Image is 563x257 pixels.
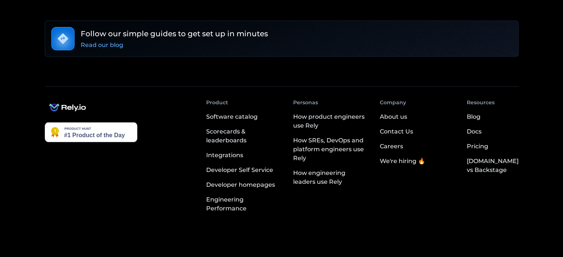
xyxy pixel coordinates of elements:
[293,109,368,133] a: How product engineers use Rely
[293,165,368,189] a: How engineering leaders use Rely
[466,156,518,174] div: [DOMAIN_NAME] vs Backstage
[206,162,281,177] a: Developer Self Service
[293,136,368,162] div: How SREs, DevOps and platform engineers use Rely
[466,112,480,121] div: Blog
[81,40,123,49] div: Read our blog
[293,168,368,186] div: How engineering leaders use Rely
[293,133,368,165] a: How SREs, DevOps and platform engineers use Rely
[380,98,406,106] div: Company
[81,28,268,39] h6: Follow our simple guides to get set up in minutes
[380,109,407,124] a: About us
[206,195,281,213] div: Engineering Performance
[206,148,281,162] a: Integrations
[206,124,281,148] a: Scorecards & leaderboards
[380,124,413,139] a: Contact Us
[466,153,518,177] a: [DOMAIN_NAME] vs Backstage
[293,98,318,106] div: Personas
[206,98,228,106] div: Product
[206,180,275,189] div: Developer homepages
[206,109,281,124] a: Software catalog
[380,127,413,136] div: Contact Us
[466,139,488,153] a: Pricing
[206,127,281,145] div: Scorecards & leaderboards
[466,98,494,106] div: Resources
[380,153,425,168] a: We're hiring 🔥
[293,112,368,130] div: How product engineers use Rely
[206,151,243,159] div: Integrations
[206,177,281,192] a: Developer homepages
[466,127,481,136] div: Docs
[466,142,488,151] div: Pricing
[206,112,258,121] div: Software catalog
[45,20,519,57] a: Follow our simple guides to get set up in minutesRead our blog
[45,122,137,142] img: Rely.io - The developer portal with an AI assistant you can speak with | Product Hunt
[514,208,553,247] iframe: Chatbot
[206,192,281,216] a: Engineering Performance
[380,142,403,151] div: Careers
[380,112,407,121] div: About us
[206,165,273,174] div: Developer Self Service
[380,139,403,153] a: Careers
[466,109,480,124] a: Blog
[466,124,481,139] a: Docs
[380,156,425,165] div: We're hiring 🔥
